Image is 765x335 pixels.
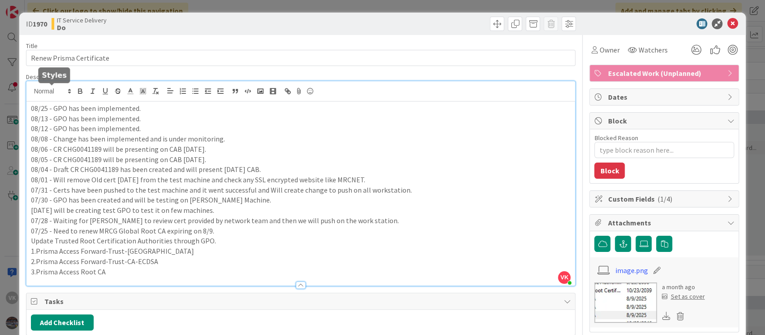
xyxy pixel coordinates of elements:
[657,194,672,203] span: ( 1/4 )
[31,246,571,256] p: 1.Prisma Access Forward-Trust-[GEOGRAPHIC_DATA]
[638,44,667,55] span: Watchers
[615,265,648,276] a: image.png
[31,134,571,144] p: 08/08 - Change has been implemented and is under monitoring.
[31,175,571,185] p: 08/01 - Will remove Old cert [DATE] from the test machine and check any SSL encrypted website lik...
[26,73,57,81] span: Description
[594,134,638,142] label: Blocked Reason
[31,185,571,195] p: 07/31 - Certs have been pushed to the test machine and it went successful and Will create change ...
[31,164,571,175] p: 08/04 - Draft CR CHG0041189 has been created and will present [DATE] CAB.
[608,217,722,228] span: Attachments
[31,144,571,154] p: 08/06 - CR CHG0041189 will be presenting on CAB [DATE].
[57,24,107,31] b: Do
[661,310,671,322] div: Download
[608,68,722,79] span: Escalated Work (Unplanned)
[31,114,571,124] p: 08/13 - GPO has been implemented.
[558,271,571,284] span: VK
[608,92,722,102] span: Dates
[57,17,107,24] span: IT Service Delivery
[31,267,571,277] p: 3.Prisma Access Root CA
[33,19,47,28] b: 1970
[661,282,704,292] div: a month ago
[31,195,571,205] p: 07/30 - GPO has been created and will be testing on [PERSON_NAME] Machine.
[42,71,66,79] h5: Styles
[608,194,722,204] span: Custom Fields
[31,314,94,331] button: Add Checklist
[31,205,571,216] p: [DATE] will be creating test GPO to test it on few machines.
[608,115,722,126] span: Block
[31,226,571,236] p: 07/25 - Need to renew MRCG Global Root CA expiring on 8/9.
[661,292,704,301] div: Set as cover
[31,103,571,114] p: 08/25 - GPO has been implemented.
[31,236,571,246] p: Update Trusted Root Certification Authorities through GPO.
[26,18,47,29] span: ID
[31,256,571,267] p: 2.Prisma Access Forward-Trust-CA-ECDSA
[31,123,571,134] p: 08/12 - GPO has been implemented.
[31,154,571,165] p: 08/05 - CR CHG0041189 will be presenting on CAB [DATE].
[31,216,571,226] p: 07/28 - Waiting for [PERSON_NAME] to review cert provided by network team and then we will push o...
[26,50,576,66] input: type card name here...
[594,163,625,179] button: Block
[44,296,559,307] span: Tasks
[26,42,38,50] label: Title
[599,44,619,55] span: Owner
